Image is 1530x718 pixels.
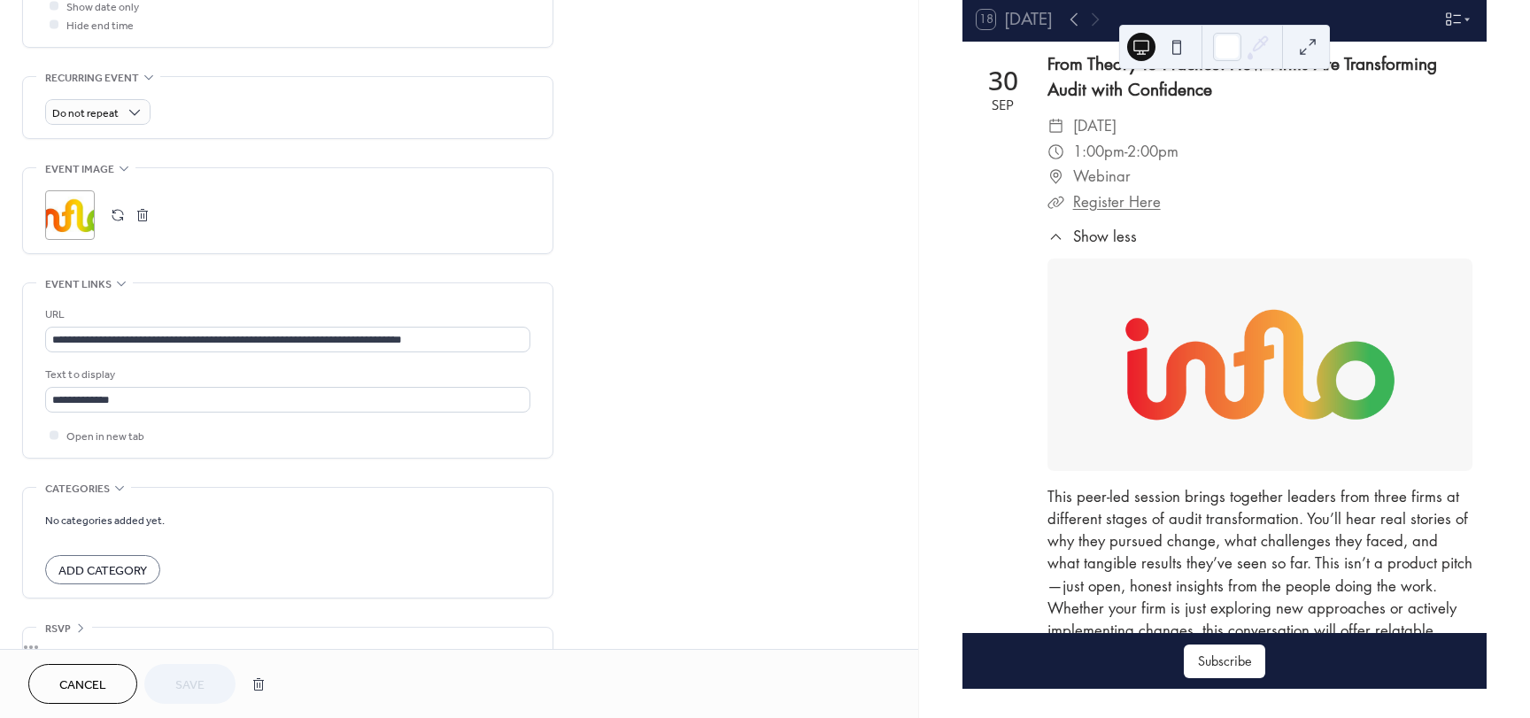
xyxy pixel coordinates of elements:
[59,676,106,695] span: Cancel
[45,555,160,584] button: Add Category
[23,628,552,665] div: •••
[1047,113,1064,139] div: ​
[58,562,147,581] span: Add Category
[1047,189,1064,215] div: ​
[66,17,134,35] span: Hide end time
[1047,139,1064,165] div: ​
[1073,192,1161,212] a: Register Here
[1124,139,1127,165] span: -
[1073,226,1137,248] span: Show less
[1047,226,1137,248] button: ​Show less
[1047,226,1064,248] div: ​
[45,512,165,530] span: No categories added yet.
[1073,113,1117,139] span: [DATE]
[1073,139,1124,165] span: 1:00pm
[988,67,1018,94] div: 30
[45,160,114,179] span: Event image
[45,305,527,324] div: URL
[45,480,110,498] span: Categories
[45,620,71,638] span: RSVP
[992,98,1014,112] div: Sep
[45,366,527,384] div: Text to display
[1047,486,1472,687] div: This peer-led session brings together leaders from three firms at different stages of audit trans...
[28,664,137,704] button: Cancel
[1073,164,1131,189] span: Webinar
[66,428,144,446] span: Open in new tab
[1047,53,1437,101] a: From Theory to Practice: How Firms Are Transforming Audit with Confidence
[52,104,119,124] span: Do not repeat
[45,69,139,88] span: Recurring event
[45,275,112,294] span: Event links
[1127,139,1178,165] span: 2:00pm
[45,190,95,240] div: ;
[1047,164,1064,189] div: ​
[1184,645,1265,678] button: Subscribe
